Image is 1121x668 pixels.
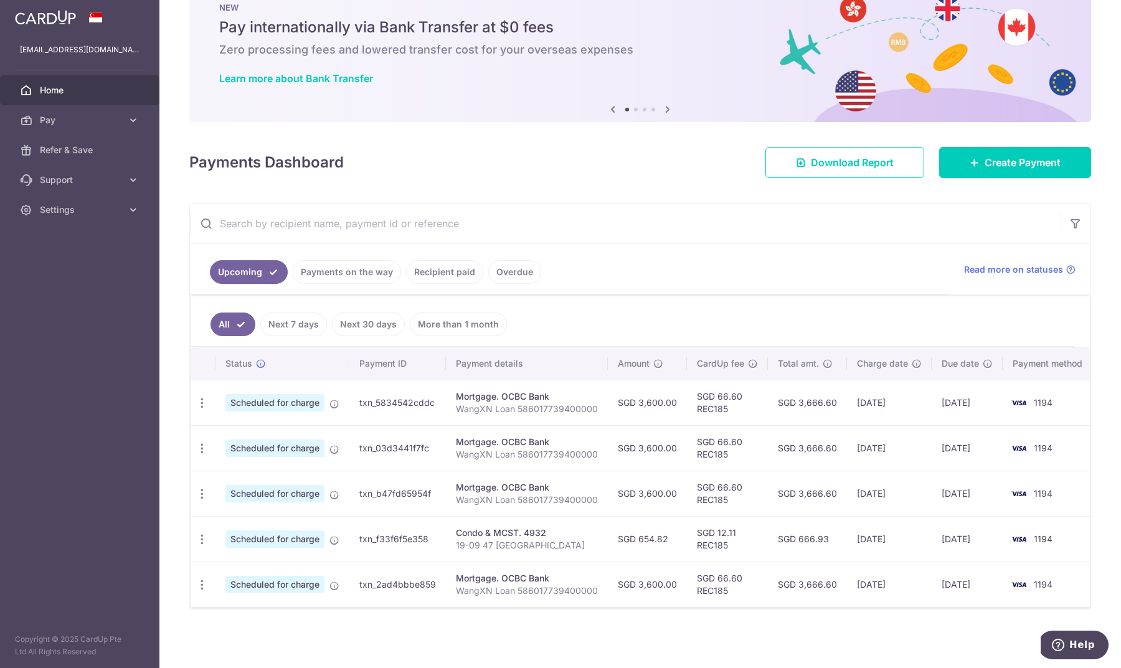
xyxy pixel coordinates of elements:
[219,2,1061,12] p: NEW
[349,347,446,380] th: Payment ID
[985,155,1061,170] span: Create Payment
[332,313,405,336] a: Next 30 days
[778,357,819,370] span: Total amt.
[768,380,847,425] td: SGD 3,666.60
[40,144,122,156] span: Refer & Save
[456,494,598,506] p: WangXN Loan 586017739400000
[40,114,122,126] span: Pay
[219,17,1061,37] h5: Pay internationally via Bank Transfer at $0 fees
[768,425,847,471] td: SGD 3,666.60
[488,260,541,284] a: Overdue
[847,471,932,516] td: [DATE]
[687,516,768,562] td: SGD 12.11 REC185
[942,357,979,370] span: Due date
[1034,534,1052,544] span: 1194
[225,485,324,502] span: Scheduled for charge
[768,516,847,562] td: SGD 666.93
[456,572,598,585] div: Mortgage. OCBC Bank
[1034,397,1052,408] span: 1194
[20,44,140,56] p: [EMAIL_ADDRESS][DOMAIN_NAME]
[608,471,687,516] td: SGD 3,600.00
[456,539,598,552] p: 19-09 47 [GEOGRAPHIC_DATA]
[1034,488,1052,499] span: 1194
[456,403,598,415] p: WangXN Loan 586017739400000
[1006,486,1031,501] img: Bank Card
[456,448,598,461] p: WangXN Loan 586017739400000
[1041,631,1109,662] iframe: Opens a widget where you can find more information
[293,260,401,284] a: Payments on the way
[219,72,373,85] a: Learn more about Bank Transfer
[225,576,324,593] span: Scheduled for charge
[15,10,76,25] img: CardUp
[618,357,650,370] span: Amount
[932,516,1003,562] td: [DATE]
[40,84,122,96] span: Home
[1034,443,1052,453] span: 1194
[964,263,1063,276] span: Read more on statuses
[349,516,446,562] td: txn_f33f6f5e358
[225,394,324,412] span: Scheduled for charge
[697,357,744,370] span: CardUp fee
[847,516,932,562] td: [DATE]
[190,204,1061,243] input: Search by recipient name, payment id or reference
[349,380,446,425] td: txn_5834542cddc
[456,390,598,403] div: Mortgage. OCBC Bank
[219,42,1061,57] h6: Zero processing fees and lowered transfer cost for your overseas expenses
[1034,579,1052,590] span: 1194
[687,380,768,425] td: SGD 66.60 REC185
[687,471,768,516] td: SGD 66.60 REC185
[225,530,324,548] span: Scheduled for charge
[608,425,687,471] td: SGD 3,600.00
[40,204,122,216] span: Settings
[1006,441,1031,456] img: Bank Card
[1006,577,1031,592] img: Bank Card
[456,481,598,494] div: Mortgage. OCBC Bank
[225,440,324,457] span: Scheduled for charge
[932,471,1003,516] td: [DATE]
[939,147,1091,178] a: Create Payment
[456,436,598,448] div: Mortgage. OCBC Bank
[768,471,847,516] td: SGD 3,666.60
[608,380,687,425] td: SGD 3,600.00
[260,313,327,336] a: Next 7 days
[608,516,687,562] td: SGD 654.82
[1006,395,1031,410] img: Bank Card
[847,380,932,425] td: [DATE]
[456,527,598,539] div: Condo & MCST. 4932
[932,562,1003,607] td: [DATE]
[456,585,598,597] p: WangXN Loan 586017739400000
[40,174,122,186] span: Support
[608,562,687,607] td: SGD 3,600.00
[349,471,446,516] td: txn_b47fd65954f
[847,562,932,607] td: [DATE]
[765,147,924,178] a: Download Report
[857,357,908,370] span: Charge date
[1003,347,1097,380] th: Payment method
[847,425,932,471] td: [DATE]
[1006,532,1031,547] img: Bank Card
[964,263,1076,276] a: Read more on statuses
[768,562,847,607] td: SGD 3,666.60
[406,260,483,284] a: Recipient paid
[349,425,446,471] td: txn_03d3441f7fc
[225,357,252,370] span: Status
[210,313,255,336] a: All
[189,151,344,174] h4: Payments Dashboard
[210,260,288,284] a: Upcoming
[349,562,446,607] td: txn_2ad4bbbe859
[811,155,894,170] span: Download Report
[687,425,768,471] td: SGD 66.60 REC185
[687,562,768,607] td: SGD 66.60 REC185
[932,380,1003,425] td: [DATE]
[932,425,1003,471] td: [DATE]
[410,313,507,336] a: More than 1 month
[446,347,608,380] th: Payment details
